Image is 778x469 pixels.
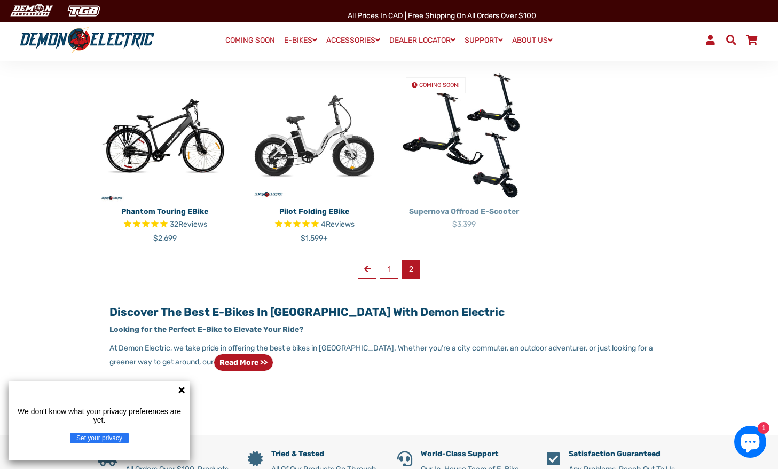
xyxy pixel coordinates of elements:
a: Supernova Offroad E-Scooter $3,399 [397,202,531,230]
a: ACCESSORIES [323,33,384,48]
a: DEALER LOCATOR [386,33,459,48]
img: Supernova Offroad E-Scooter [397,69,531,202]
span: Reviews [326,220,355,229]
a: Phantom Touring eBike Rated 4.8 out of 5 stars 32 reviews $2,699 [98,202,232,244]
strong: Looking for the Perfect E-Bike to Elevate Your Ride? [109,325,303,334]
span: 2 [402,260,420,279]
p: We don't know what your privacy preferences are yet. [13,407,186,424]
span: COMING SOON! [419,82,460,89]
span: 4 reviews [321,220,355,229]
p: Phantom Touring eBike [98,206,232,217]
span: Reviews [178,220,207,229]
a: Pilot Folding eBike Rated 5.0 out of 5 stars 4 reviews $1,599+ [248,202,381,244]
p: Supernova Offroad E-Scooter [397,206,531,217]
img: TGB Canada [62,2,106,20]
img: Phantom Touring eBike - Demon Electric [98,69,232,202]
button: Set your privacy [70,433,129,443]
a: COMING SOON [222,33,279,48]
span: $3,399 [452,220,476,229]
a: 1 [380,260,398,279]
p: Pilot Folding eBike [248,206,381,217]
a: E-BIKES [280,33,321,48]
a: SUPPORT [461,33,507,48]
img: Pilot Folding eBike - Demon Electric [248,69,381,202]
h5: Satisfaction Guaranteed [569,450,680,459]
a: ABOUT US [508,33,556,48]
span: $1,599+ [301,234,328,243]
p: At Demon Electric, we take pride in offering the best e bikes in [GEOGRAPHIC_DATA]. Whether you’r... [109,343,668,371]
span: 32 reviews [170,220,207,229]
span: All Prices in CAD | Free shipping on all orders over $100 [348,11,536,20]
h5: Tried & Tested [271,450,381,459]
h5: World-Class Support [421,450,531,459]
img: Demon Electric [5,2,57,20]
inbox-online-store-chat: Shopify online store chat [731,426,769,460]
strong: Read more >> [219,358,268,367]
span: $2,699 [153,234,177,243]
a: Supernova Offroad E-Scooter COMING SOON! [397,69,531,202]
h2: Discover the Best E-Bikes in [GEOGRAPHIC_DATA] with Demon Electric [109,305,668,319]
img: Demon Electric logo [16,26,158,54]
span: Rated 5.0 out of 5 stars 4 reviews [248,219,381,231]
span: Rated 4.8 out of 5 stars 32 reviews [98,219,232,231]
